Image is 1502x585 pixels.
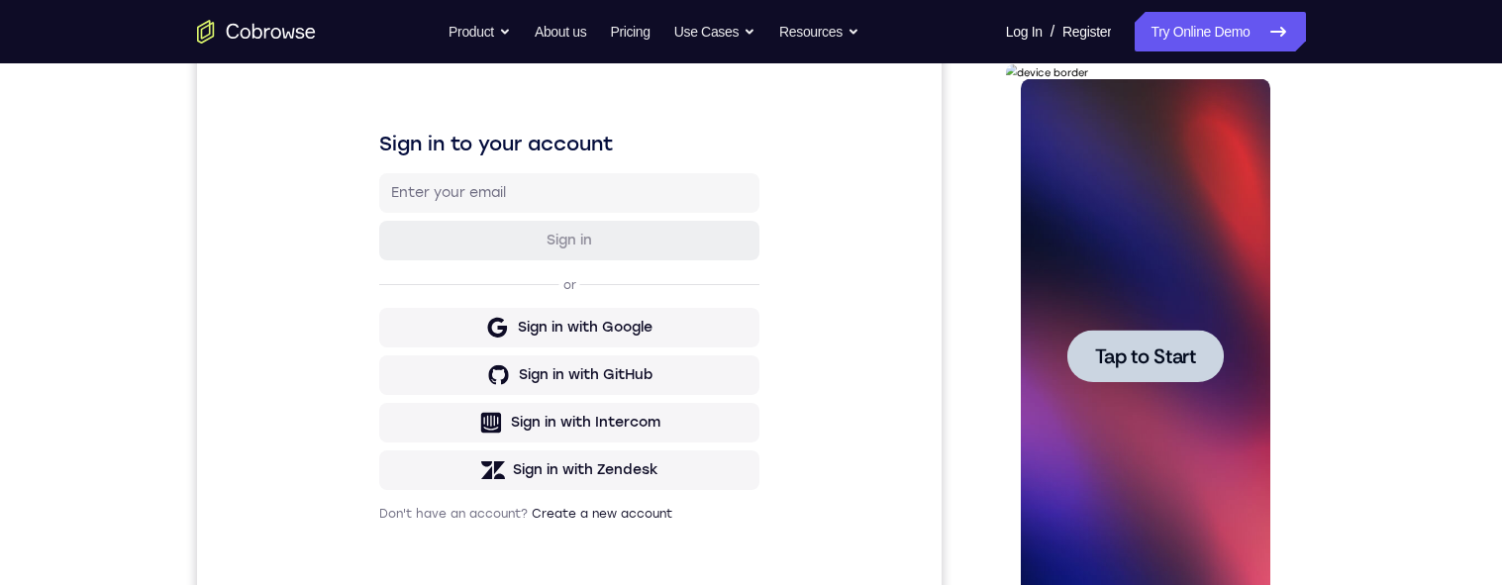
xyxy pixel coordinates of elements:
p: Don't have an account? [182,512,562,528]
a: Try Online Demo [1135,12,1305,51]
p: or [362,283,383,299]
button: Sign in with Intercom [182,409,562,448]
button: Sign in with GitHub [182,361,562,401]
div: Sign in with Google [321,324,455,343]
button: Use Cases [674,12,755,51]
div: Sign in with Intercom [314,419,463,439]
a: Pricing [610,12,650,51]
button: Sign in with Google [182,314,562,353]
a: Log In [1006,12,1043,51]
div: Sign in with Zendesk [316,466,461,486]
button: Resources [779,12,859,51]
span: Tap to Start [89,282,190,302]
span: / [1051,20,1054,44]
div: Sign in with GitHub [322,371,455,391]
a: Create a new account [335,513,475,527]
a: Register [1062,12,1111,51]
button: Sign in with Zendesk [182,456,562,496]
button: Product [449,12,511,51]
a: About us [535,12,586,51]
button: Tap to Start [61,265,218,318]
a: Go to the home page [197,20,316,44]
